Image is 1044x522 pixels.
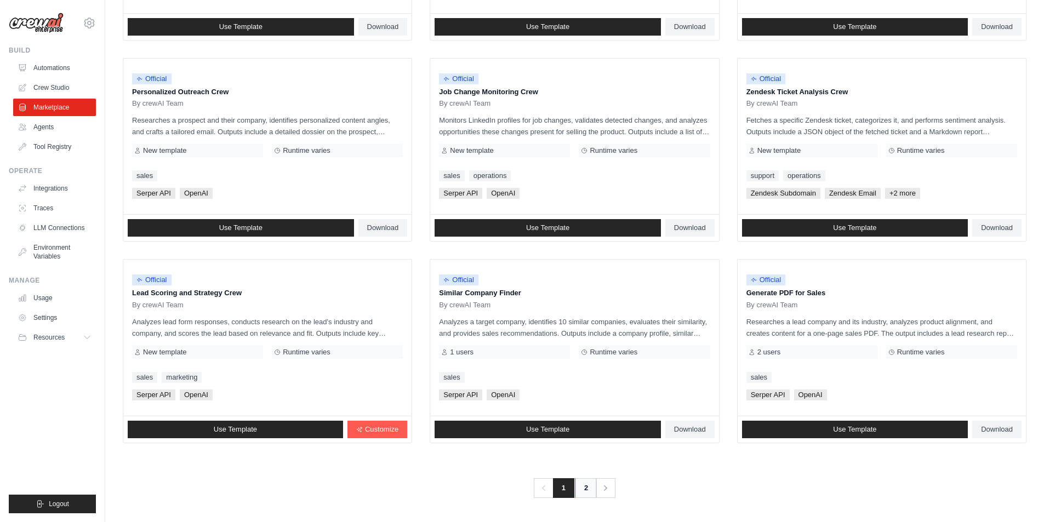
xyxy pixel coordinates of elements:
span: OpenAI [180,188,213,199]
span: Runtime varies [897,348,945,357]
a: Use Template [742,219,968,237]
a: sales [439,372,464,383]
a: Download [972,219,1022,237]
a: operations [469,170,511,181]
a: Traces [13,199,96,217]
p: Personalized Outreach Crew [132,87,403,97]
span: Download [981,425,1013,434]
span: +2 more [885,188,920,199]
a: 2 [575,478,597,498]
div: Operate [9,167,96,175]
a: Agents [13,118,96,136]
span: Use Template [214,425,257,434]
span: New template [143,146,186,155]
span: Runtime varies [897,146,945,155]
span: Official [746,73,786,84]
span: Use Template [219,223,263,232]
a: Use Template [435,18,661,36]
p: Similar Company Finder [439,288,710,299]
a: LLM Connections [13,219,96,237]
span: Use Template [526,425,569,434]
span: Official [439,73,478,84]
span: 2 users [757,348,781,357]
span: Runtime varies [590,146,637,155]
span: Serper API [132,389,175,400]
span: Runtime varies [590,348,637,357]
span: Use Template [526,223,569,232]
span: 1 users [450,348,473,357]
a: sales [132,372,157,383]
a: Download [972,421,1022,438]
a: Automations [13,59,96,77]
span: Use Template [833,425,876,434]
p: Fetches a specific Zendesk ticket, categorizes it, and performs sentiment analysis. Outputs inclu... [746,114,1017,137]
span: New template [757,146,801,155]
span: By crewAI Team [746,301,798,309]
a: marketing [162,372,202,383]
a: Integrations [13,180,96,197]
a: support [746,170,779,181]
span: Serper API [132,188,175,199]
a: Customize [347,421,407,438]
span: Runtime varies [283,348,330,357]
span: New template [143,348,186,357]
p: Analyzes lead form responses, conducts research on the lead's industry and company, and scores th... [132,316,403,339]
a: Use Template [742,18,968,36]
a: sales [132,170,157,181]
a: Environment Variables [13,239,96,265]
p: Monitors LinkedIn profiles for job changes, validates detected changes, and analyzes opportunitie... [439,114,710,137]
span: Logout [49,500,69,508]
a: Use Template [435,421,661,438]
p: Zendesk Ticket Analysis Crew [746,87,1017,97]
a: Use Template [128,18,354,36]
a: Crew Studio [13,79,96,96]
span: Official [132,274,172,285]
span: OpenAI [794,389,827,400]
a: Download [358,219,408,237]
span: Use Template [526,22,569,31]
span: Use Template [219,22,263,31]
p: Researches a prospect and their company, identifies personalized content angles, and crafts a tai... [132,114,403,137]
button: Resources [13,329,96,346]
a: Use Template [128,421,343,438]
p: Generate PDF for Sales [746,288,1017,299]
a: Settings [13,309,96,326]
a: Usage [13,289,96,307]
span: OpenAI [487,188,520,199]
span: OpenAI [487,389,520,400]
span: Download [981,22,1013,31]
a: Download [972,18,1022,36]
span: Zendesk Email [825,188,881,199]
a: Use Template [742,421,968,438]
span: Serper API [439,188,482,199]
span: 1 [553,478,574,498]
span: Download [674,22,706,31]
span: Official [746,274,786,285]
span: Customize [365,425,398,434]
p: Job Change Monitoring Crew [439,87,710,97]
a: Download [358,18,408,36]
span: Official [439,274,478,285]
span: Use Template [833,22,876,31]
a: Download [665,421,715,438]
nav: Pagination [534,478,615,498]
a: Download [665,18,715,36]
span: Download [674,425,706,434]
span: By crewAI Team [439,99,490,108]
span: Serper API [439,389,482,400]
span: Download [981,223,1013,232]
a: Download [665,219,715,237]
span: Use Template [833,223,876,232]
a: Tool Registry [13,138,96,156]
span: Download [367,223,399,232]
span: By crewAI Team [132,99,184,108]
span: Download [367,22,399,31]
span: Resources [33,333,65,342]
span: Official [132,73,172,84]
div: Manage [9,276,96,285]
span: Runtime varies [283,146,330,155]
p: Lead Scoring and Strategy Crew [132,288,403,299]
a: Use Template [435,219,661,237]
a: operations [783,170,825,181]
div: Build [9,46,96,55]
